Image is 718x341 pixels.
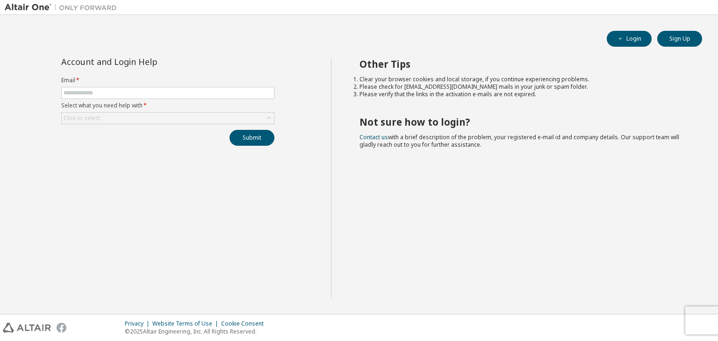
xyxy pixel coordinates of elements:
li: Please check for [EMAIL_ADDRESS][DOMAIN_NAME] mails in your junk or spam folder. [359,83,686,91]
div: Click to select [62,113,274,124]
div: Cookie Consent [221,320,269,327]
img: facebook.svg [57,323,66,333]
div: Click to select [64,114,100,122]
span: with a brief description of the problem, your registered e-mail id and company details. Our suppo... [359,133,679,149]
a: Contact us [359,133,388,141]
div: Privacy [125,320,152,327]
button: Login [607,31,652,47]
li: Please verify that the links in the activation e-mails are not expired. [359,91,686,98]
button: Sign Up [657,31,702,47]
label: Email [61,77,274,84]
label: Select what you need help with [61,102,274,109]
p: © 2025 Altair Engineering, Inc. All Rights Reserved. [125,327,269,335]
h2: Other Tips [359,58,686,70]
li: Clear your browser cookies and local storage, if you continue experiencing problems. [359,76,686,83]
img: altair_logo.svg [3,323,51,333]
button: Submit [230,130,274,146]
img: Altair One [5,3,122,12]
h2: Not sure how to login? [359,116,686,128]
div: Account and Login Help [61,58,232,65]
div: Website Terms of Use [152,320,221,327]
